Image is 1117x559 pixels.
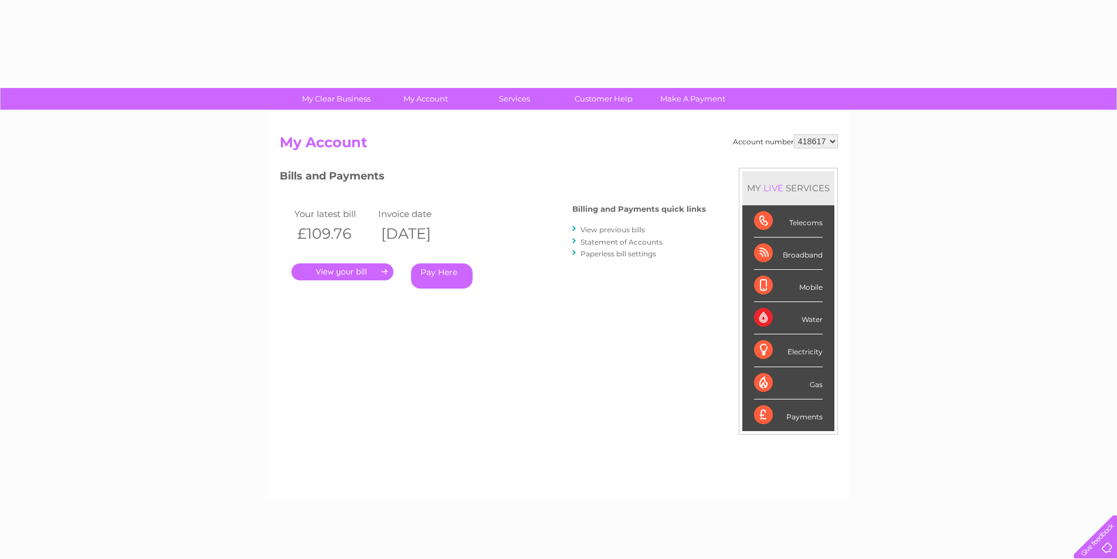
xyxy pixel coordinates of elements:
a: Customer Help [555,88,652,110]
div: Electricity [754,334,823,367]
a: Paperless bill settings [580,249,656,258]
h4: Billing and Payments quick links [572,205,706,214]
a: Pay Here [411,263,473,289]
th: [DATE] [375,222,460,246]
a: My Clear Business [288,88,385,110]
a: Make A Payment [644,88,741,110]
div: MY SERVICES [742,171,834,205]
div: Broadband [754,238,823,270]
div: LIVE [761,182,786,194]
td: Your latest bill [291,206,376,222]
a: Statement of Accounts [580,238,663,246]
div: Telecoms [754,205,823,238]
div: Payments [754,399,823,431]
th: £109.76 [291,222,376,246]
a: View previous bills [580,225,645,234]
div: Gas [754,367,823,399]
a: . [291,263,393,280]
a: Services [466,88,563,110]
a: My Account [377,88,474,110]
div: Account number [733,134,838,148]
div: Water [754,302,823,334]
h3: Bills and Payments [280,168,706,188]
td: Invoice date [375,206,460,222]
div: Mobile [754,270,823,302]
h2: My Account [280,134,838,157]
